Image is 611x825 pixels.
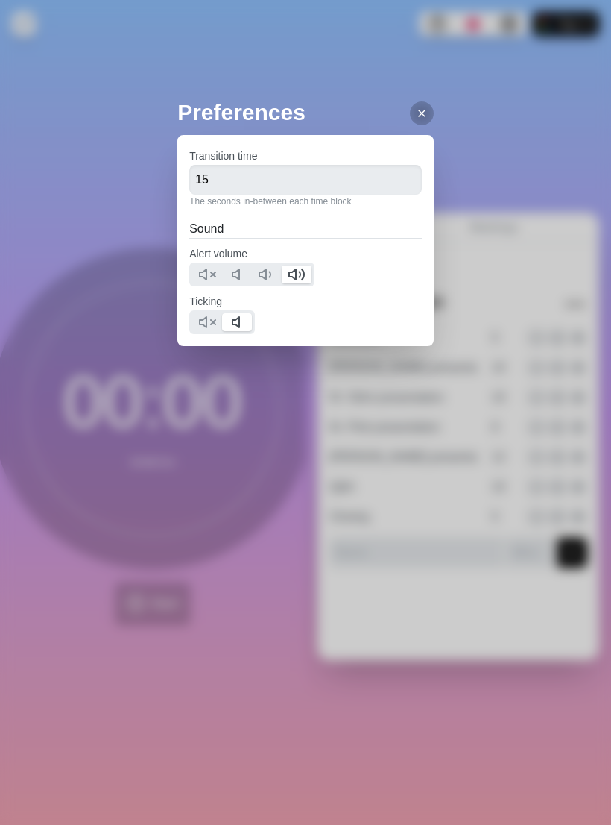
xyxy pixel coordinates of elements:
label: Alert volume [189,248,247,260]
p: The seconds in-between each time block [189,195,422,208]
label: Transition time [189,150,257,162]
h2: Sound [189,220,422,238]
h2: Preferences [177,95,434,129]
label: Ticking [189,295,222,307]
